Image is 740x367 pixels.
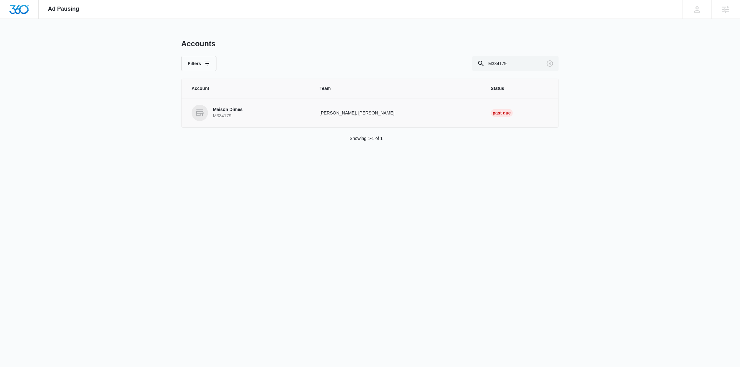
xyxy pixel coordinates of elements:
input: Search By Account Number [472,56,559,71]
span: Team [320,85,476,92]
button: Filters [181,56,216,71]
p: Maison Dimes [213,107,243,113]
div: Past Due [491,109,513,117]
h1: Accounts [181,39,216,48]
span: Status [491,85,548,92]
p: Showing 1-1 of 1 [350,135,383,142]
span: Account [192,85,305,92]
button: Clear [545,58,555,69]
span: Ad Pausing [48,6,79,12]
p: [PERSON_NAME], [PERSON_NAME] [320,110,476,116]
p: M334179 [213,113,243,119]
a: Maison DimesM334179 [192,105,305,121]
